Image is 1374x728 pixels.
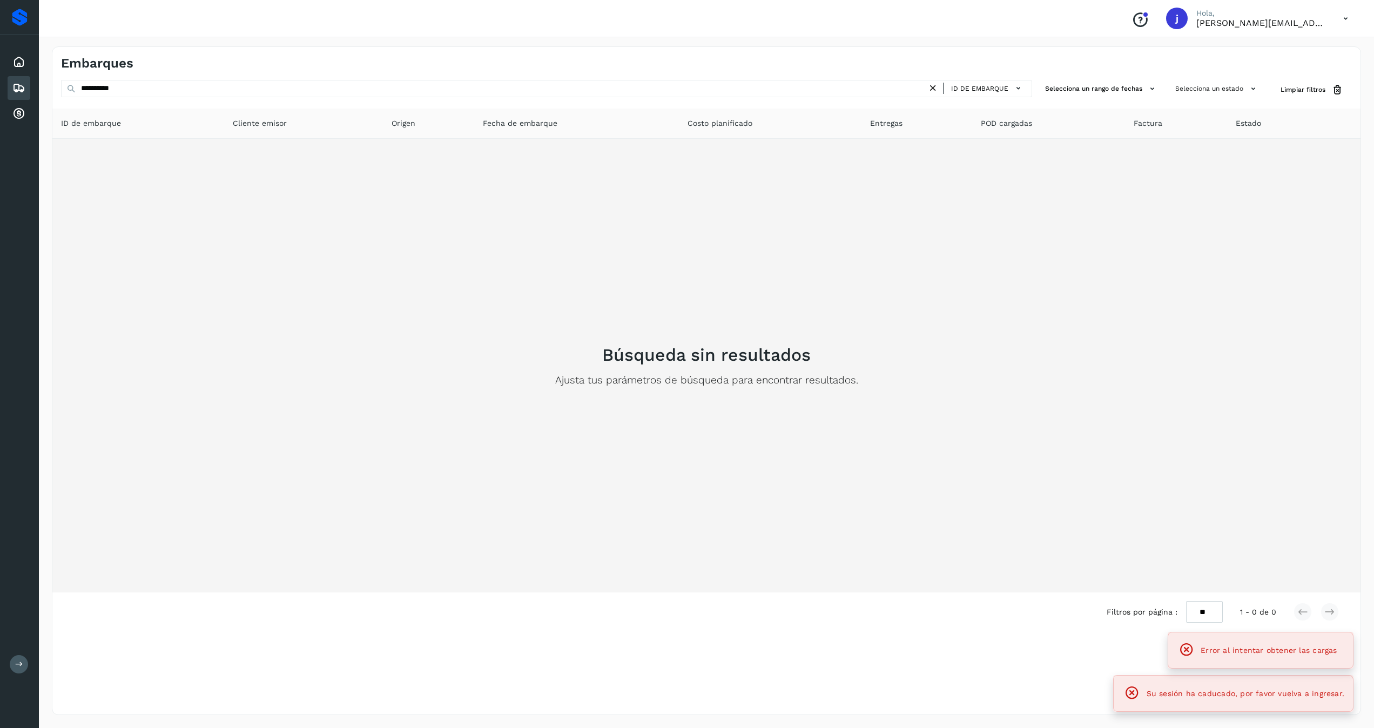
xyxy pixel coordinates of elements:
[1236,118,1261,129] span: Estado
[870,118,902,129] span: Entregas
[951,84,1008,93] span: ID de embarque
[1107,606,1177,618] span: Filtros por página :
[233,118,287,129] span: Cliente emisor
[981,118,1032,129] span: POD cargadas
[8,76,30,100] div: Embarques
[1201,646,1337,655] span: Error al intentar obtener las cargas
[602,345,811,365] h2: Búsqueda sin resultados
[61,118,121,129] span: ID de embarque
[1272,80,1352,100] button: Limpiar filtros
[1196,9,1326,18] p: Hola,
[8,102,30,126] div: Cuentas por cobrar
[61,56,133,71] h4: Embarques
[1281,85,1325,95] span: Limpiar filtros
[483,118,557,129] span: Fecha de embarque
[392,118,415,129] span: Origen
[1240,606,1276,618] span: 1 - 0 de 0
[8,50,30,74] div: Inicio
[555,374,858,387] p: Ajusta tus parámetros de búsqueda para encontrar resultados.
[1041,80,1162,98] button: Selecciona un rango de fechas
[688,118,752,129] span: Costo planificado
[1134,118,1162,129] span: Factura
[1147,689,1344,698] span: Su sesión ha caducado, por favor vuelva a ingresar.
[1171,80,1263,98] button: Selecciona un estado
[1196,18,1326,28] p: jose.garciag@larmex.com
[948,80,1027,96] button: ID de embarque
